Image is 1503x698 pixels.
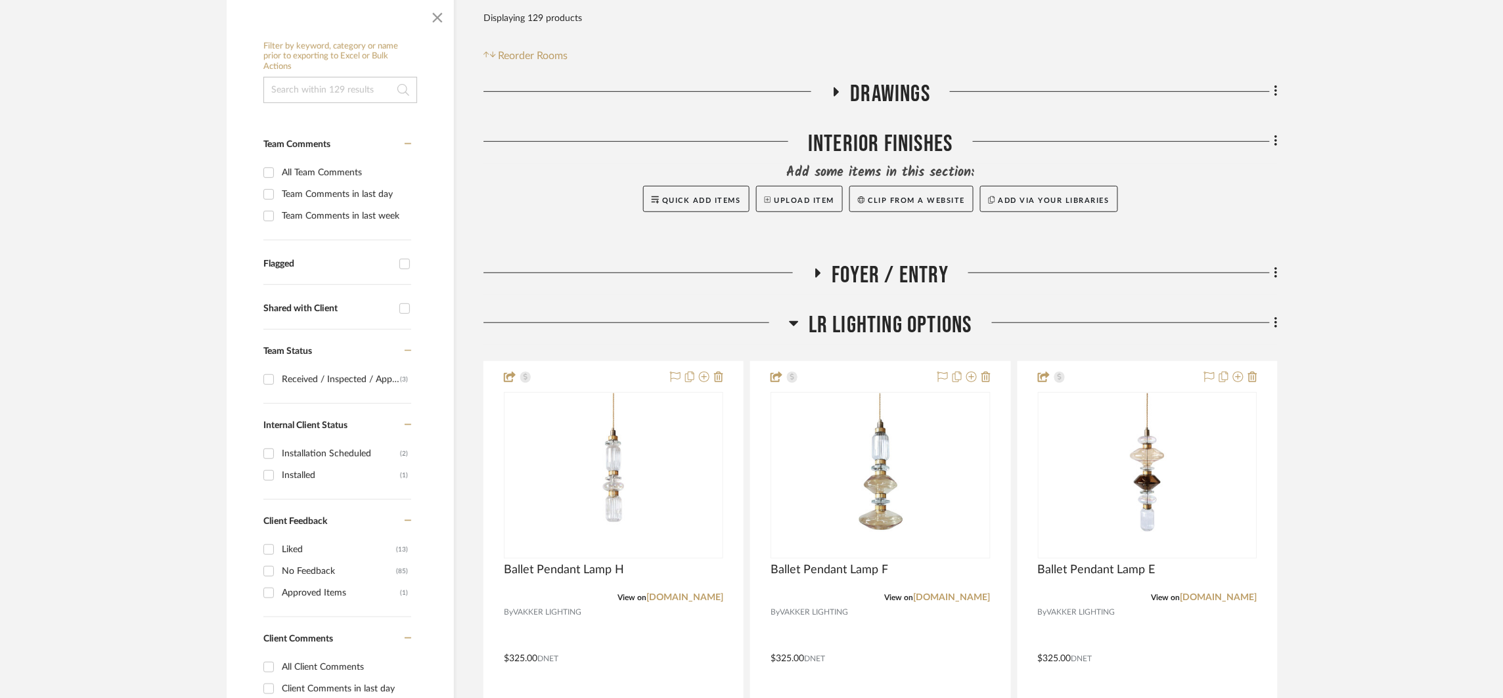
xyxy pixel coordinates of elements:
[282,561,396,582] div: No Feedback
[483,164,1278,182] div: Add some items in this section:
[1066,393,1230,557] img: Ballet Pendant Lamp E
[662,197,741,204] span: Quick Add Items
[504,563,624,577] span: Ballet Pendant Lamp H
[1152,594,1180,601] span: View on
[771,606,780,619] span: By
[263,347,312,356] span: Team Status
[400,582,408,603] div: (1)
[282,369,400,390] div: Received / Inspected / Approved
[282,206,408,227] div: Team Comments in last week
[643,186,750,212] button: Quick Add Items
[396,561,408,582] div: (85)
[263,140,330,149] span: Team Comments
[483,5,582,32] div: Displaying 129 products
[1047,606,1115,619] span: VAKKER LIGHTING
[980,186,1118,212] button: Add via your libraries
[914,593,991,602] a: [DOMAIN_NAME]
[400,443,408,464] div: (2)
[849,186,974,212] button: Clip from a website
[263,41,417,72] h6: Filter by keyword, category or name prior to exporting to Excel or Bulk Actions
[885,594,914,601] span: View on
[504,606,513,619] span: By
[798,393,962,557] img: Ballet Pendant Lamp F
[282,539,396,560] div: Liked
[1038,606,1047,619] span: By
[646,593,723,602] a: [DOMAIN_NAME]
[263,77,417,103] input: Search within 129 results
[263,259,393,270] div: Flagged
[809,311,972,339] span: LR LIGHTING OPTIONS
[617,594,646,601] span: View on
[282,657,408,678] div: All Client Comments
[396,539,408,560] div: (13)
[851,80,931,108] span: DRAWINGS
[832,261,949,290] span: Foyer / Entry
[771,563,888,577] span: Ballet Pendant Lamp F
[499,48,568,64] span: Reorder Rooms
[400,369,408,390] div: (3)
[282,465,400,486] div: Installed
[263,303,393,315] div: Shared with Client
[1180,593,1257,602] a: [DOMAIN_NAME]
[483,48,568,64] button: Reorder Rooms
[780,606,848,619] span: VAKKER LIGHTING
[282,162,408,183] div: All Team Comments
[282,184,408,205] div: Team Comments in last day
[400,465,408,486] div: (1)
[1038,563,1155,577] span: Ballet Pendant Lamp E
[263,634,333,643] span: Client Comments
[531,393,696,557] img: Ballet Pendant Lamp H
[282,443,400,464] div: Installation Scheduled
[424,2,451,28] button: Close
[263,517,327,526] span: Client Feedback
[282,582,400,603] div: Approved Items
[263,421,348,430] span: Internal Client Status
[756,186,843,212] button: Upload Item
[513,606,581,619] span: VAKKER LIGHTING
